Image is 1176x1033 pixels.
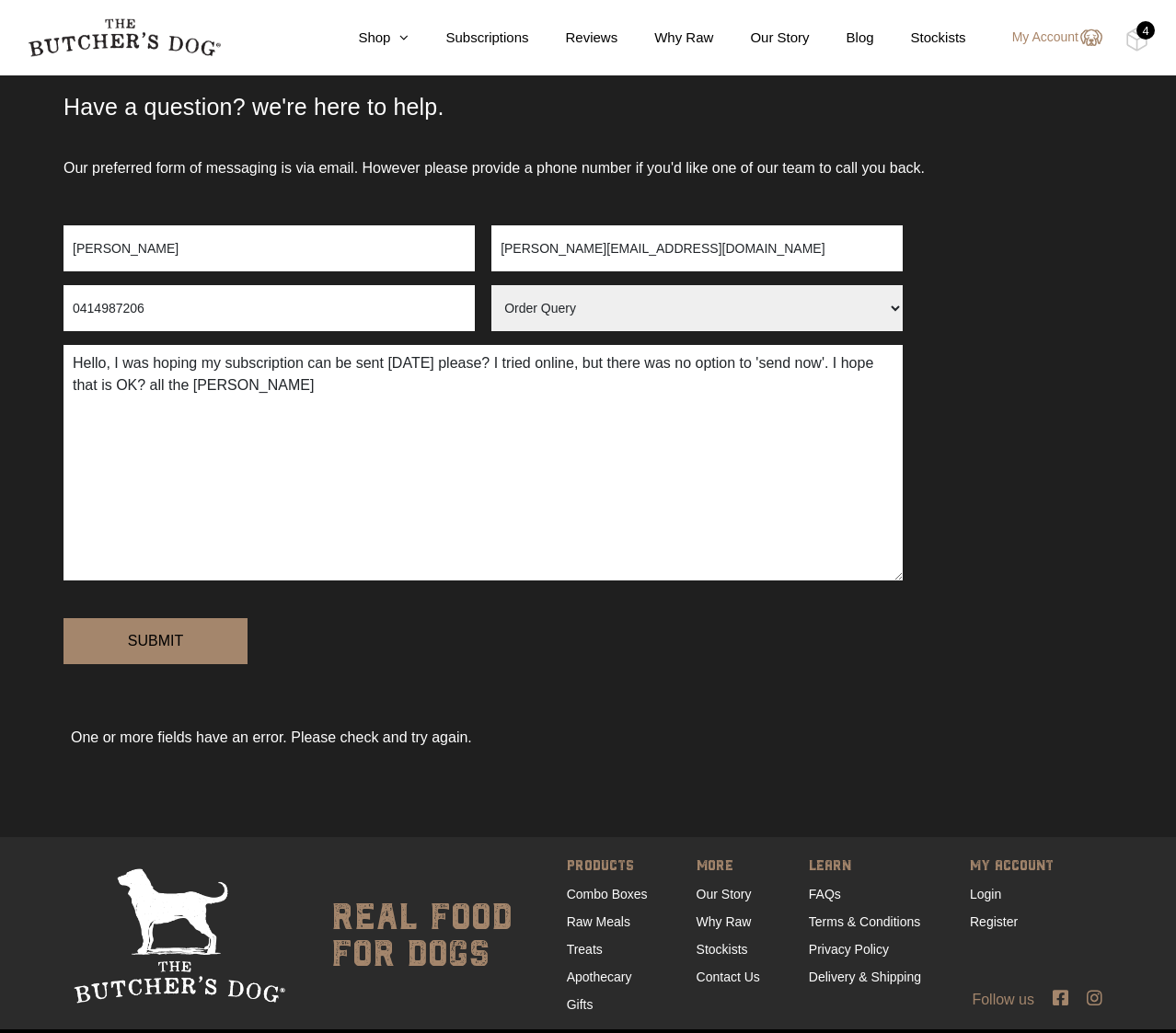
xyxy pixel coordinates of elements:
[63,157,1113,225] p: Our preferred form of messaging is via email. However please provide a phone number if you'd like...
[697,855,760,880] span: MORE
[970,914,1018,929] a: Register
[63,93,1113,157] h2: Have a question? we're here to help.
[697,887,752,901] a: Our Story
[313,868,513,1003] div: real food for dogs
[1136,21,1155,40] div: 4
[491,225,903,271] input: Email
[809,855,921,880] span: LEARN
[567,855,648,880] span: PRODUCTS
[321,28,409,49] a: Shop
[697,970,760,984] a: Contact Us
[810,28,874,49] a: Blog
[409,28,528,49] a: Subscriptions
[63,225,1113,749] form: Contact form
[529,28,618,49] a: Reviews
[697,914,752,929] a: Why Raw
[71,727,1105,749] div: One or more fields have an error. Please check and try again.
[970,855,1054,880] span: MY ACCOUNT
[970,887,1001,901] a: Login
[809,887,841,901] a: FAQs
[1125,28,1148,52] img: TBD_Cart-Full.png
[567,970,632,984] a: Apothecary
[63,618,248,664] input: Submit
[809,970,921,984] a: Delivery & Shipping
[63,225,475,271] input: Full Name
[809,914,920,929] a: Terms & Conditions
[567,997,594,1012] a: Gifts
[567,914,630,929] a: Raw Meals
[697,942,748,957] a: Stockists
[809,942,889,957] a: Privacy Policy
[63,285,475,331] input: Phone Number
[567,942,603,957] a: Treats
[713,28,809,49] a: Our Story
[617,28,713,49] a: Why Raw
[874,28,966,49] a: Stockists
[994,27,1102,49] a: My Account
[567,887,648,901] a: Combo Boxes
